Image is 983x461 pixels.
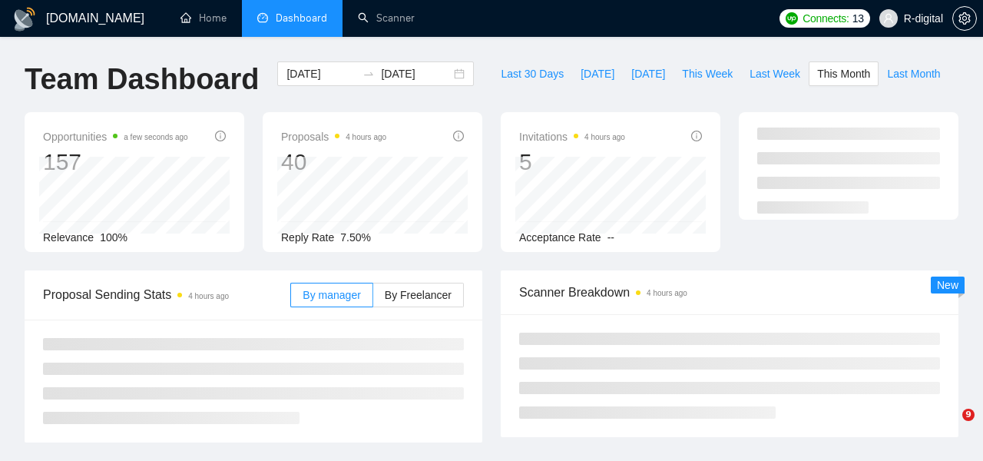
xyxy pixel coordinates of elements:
[584,133,625,141] time: 4 hours ago
[362,68,375,80] span: swap-right
[501,65,564,82] span: Last 30 Days
[682,65,733,82] span: This Week
[572,61,623,86] button: [DATE]
[887,65,940,82] span: Last Month
[453,131,464,141] span: info-circle
[519,148,625,177] div: 5
[12,7,37,32] img: logo
[180,12,227,25] a: homeHome
[25,61,259,98] h1: Team Dashboard
[257,12,268,23] span: dashboard
[691,131,702,141] span: info-circle
[852,10,864,27] span: 13
[803,10,849,27] span: Connects:
[750,65,800,82] span: Last Week
[43,148,188,177] div: 157
[286,65,356,82] input: Start date
[188,292,229,300] time: 4 hours ago
[931,409,968,446] iframe: Intercom live chat
[100,231,127,244] span: 100%
[381,65,451,82] input: End date
[281,148,386,177] div: 40
[879,61,948,86] button: Last Month
[786,12,798,25] img: upwork-logo.png
[519,231,601,244] span: Acceptance Rate
[362,68,375,80] span: to
[631,65,665,82] span: [DATE]
[519,283,940,302] span: Scanner Breakdown
[952,12,977,25] a: setting
[276,12,327,25] span: Dashboard
[340,231,371,244] span: 7.50%
[647,289,687,297] time: 4 hours ago
[124,133,187,141] time: a few seconds ago
[817,65,870,82] span: This Month
[883,13,894,24] span: user
[281,231,334,244] span: Reply Rate
[303,289,360,301] span: By manager
[492,61,572,86] button: Last 30 Days
[623,61,674,86] button: [DATE]
[962,409,975,421] span: 9
[43,128,188,146] span: Opportunities
[937,279,958,291] span: New
[953,12,976,25] span: setting
[581,65,614,82] span: [DATE]
[741,61,809,86] button: Last Week
[607,231,614,244] span: --
[952,6,977,31] button: setting
[346,133,386,141] time: 4 hours ago
[43,285,290,304] span: Proposal Sending Stats
[358,12,415,25] a: searchScanner
[215,131,226,141] span: info-circle
[674,61,741,86] button: This Week
[43,231,94,244] span: Relevance
[519,128,625,146] span: Invitations
[281,128,386,146] span: Proposals
[809,61,879,86] button: This Month
[385,289,452,301] span: By Freelancer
